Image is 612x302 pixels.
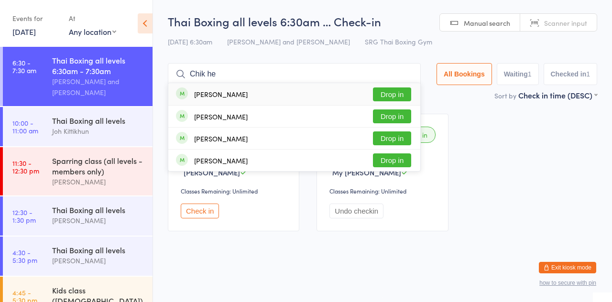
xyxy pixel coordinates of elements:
[544,63,598,85] button: Checked in1
[52,215,144,226] div: [PERSON_NAME]
[586,70,590,78] div: 1
[52,176,144,187] div: [PERSON_NAME]
[52,255,144,266] div: [PERSON_NAME]
[168,63,421,85] input: Search
[539,280,596,286] button: how to secure with pin
[69,26,116,37] div: Any location
[373,109,411,123] button: Drop in
[181,204,219,218] button: Check in
[3,237,153,276] a: 4:30 -5:30 pmThai Boxing all levels[PERSON_NAME]
[3,196,153,236] a: 12:30 -1:30 pmThai Boxing all levels[PERSON_NAME]
[373,153,411,167] button: Drop in
[52,76,144,98] div: [PERSON_NAME] and [PERSON_NAME]
[12,26,36,37] a: [DATE]
[329,204,383,218] button: Undo checkin
[12,11,59,26] div: Events for
[12,119,38,134] time: 10:00 - 11:00 am
[365,37,432,46] span: SRG Thai Boxing Gym
[329,187,438,195] div: Classes Remaining: Unlimited
[168,13,597,29] h2: Thai Boxing all levels 6:30am … Check-in
[184,167,240,177] span: [PERSON_NAME]
[437,63,492,85] button: All Bookings
[52,55,144,76] div: Thai Boxing all levels 6:30am - 7:30am
[194,90,248,98] div: [PERSON_NAME]
[168,37,212,46] span: [DATE] 6:30am
[194,135,248,142] div: [PERSON_NAME]
[464,18,510,28] span: Manual search
[181,187,289,195] div: Classes Remaining: Unlimited
[332,167,401,177] span: My [PERSON_NAME]
[194,157,248,164] div: [PERSON_NAME]
[194,113,248,120] div: [PERSON_NAME]
[518,90,597,100] div: Check in time (DESC)
[528,70,532,78] div: 1
[52,155,144,176] div: Sparring class (all levels - members only)
[373,131,411,145] button: Drop in
[544,18,587,28] span: Scanner input
[3,47,153,106] a: 6:30 -7:30 amThai Boxing all levels 6:30am - 7:30am[PERSON_NAME] and [PERSON_NAME]
[12,59,36,74] time: 6:30 - 7:30 am
[3,107,153,146] a: 10:00 -11:00 amThai Boxing all levelsJoh Kittikhun
[3,147,153,195] a: 11:30 -12:30 pmSparring class (all levels - members only)[PERSON_NAME]
[52,205,144,215] div: Thai Boxing all levels
[12,248,37,264] time: 4:30 - 5:30 pm
[12,208,36,224] time: 12:30 - 1:30 pm
[52,115,144,126] div: Thai Boxing all levels
[227,37,350,46] span: [PERSON_NAME] and [PERSON_NAME]
[69,11,116,26] div: At
[497,63,539,85] button: Waiting1
[12,159,39,174] time: 11:30 - 12:30 pm
[539,262,596,273] button: Exit kiosk mode
[52,245,144,255] div: Thai Boxing all levels
[373,87,411,101] button: Drop in
[494,91,516,100] label: Sort by
[52,126,144,137] div: Joh Kittikhun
